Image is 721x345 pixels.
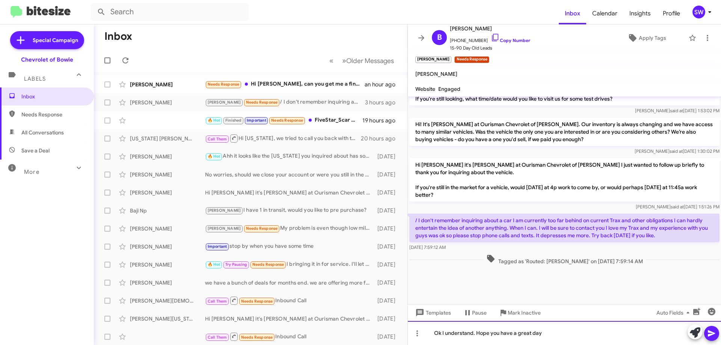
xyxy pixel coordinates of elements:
div: FiveStar_Scar Crn [DATE] $3.71 -2.75 Crn [DATE] $3.85 -2.75 Crn [DATE] $4.11 -2.75 Bns [DATE] $9.... [205,116,362,125]
div: [PERSON_NAME] [130,189,205,196]
button: Pause [457,306,493,319]
span: said at [670,148,683,154]
button: Auto Fields [650,306,698,319]
span: [PERSON_NAME] [DATE] 1:53:02 PM [635,108,719,113]
span: B [437,32,442,44]
nav: Page navigation example [325,53,398,68]
div: Inbound Call [205,332,374,341]
span: » [342,56,346,65]
span: Needs Response [208,82,240,87]
div: [PERSON_NAME][DEMOGRAPHIC_DATA] [130,297,205,304]
span: [PERSON_NAME] [208,226,241,231]
div: Inbound Call [205,296,374,305]
div: I have 1 in transit, would you like to pre purchase? [205,206,374,215]
span: Needs Response [252,262,284,267]
span: [PERSON_NAME] [DATE] 1:51:26 PM [636,204,719,209]
span: Templates [414,306,451,319]
a: Calendar [586,3,623,24]
span: [DATE] 7:59:12 AM [409,244,446,250]
span: Call Them [208,299,227,304]
span: [PERSON_NAME] [DATE] 1:30:02 PM [635,148,719,154]
span: Auto Fields [656,306,692,319]
span: Needs Response [241,335,273,340]
div: [DATE] [374,153,401,160]
span: « [329,56,333,65]
div: Hi [PERSON_NAME] it's [PERSON_NAME] at Ourisman Chevrolet of Bowie. Hope you're well. Just wanted... [205,315,374,322]
div: I bringing it in for service. I'll let you know when they're done. [205,260,374,269]
span: Tagged as 'Routed: [PERSON_NAME]' on [DATE] 7:59:14 AM [483,254,646,265]
a: Profile [657,3,686,24]
button: Templates [408,306,457,319]
div: [PERSON_NAME][US_STATE] [130,315,205,322]
div: [DATE] [374,207,401,214]
span: said at [671,204,684,209]
div: [PERSON_NAME] [130,261,205,268]
span: [PHONE_NUMBER] [450,33,530,44]
button: Previous [325,53,338,68]
span: Website [415,86,435,92]
div: [PERSON_NAME] [130,81,205,88]
div: Ok I understand. Hope you have a great day [408,321,721,345]
button: Next [338,53,398,68]
span: [PERSON_NAME] [208,208,241,213]
div: [PERSON_NAME] [130,225,205,232]
div: 20 hours ago [361,135,401,142]
span: [PERSON_NAME] [208,100,241,105]
a: Insights [623,3,657,24]
div: [US_STATE] [PERSON_NAME] [130,135,205,142]
div: [DATE] [374,189,401,196]
div: an hour ago [365,81,401,88]
div: [DATE] [374,225,401,232]
p: Hi! It's [PERSON_NAME] at Ourisman Chevrolet of [PERSON_NAME]. Our inventory is always changing a... [409,118,719,146]
span: Older Messages [346,57,394,65]
div: stop by when you have some time [205,242,374,251]
div: [PERSON_NAME] [130,99,205,106]
input: Search [91,3,249,21]
div: [DATE] [374,333,401,340]
span: 🔥 Hot [208,118,220,123]
button: Mark Inactive [493,306,547,319]
div: [DATE] [374,315,401,322]
span: Save a Deal [21,147,50,154]
span: Needs Response [246,226,278,231]
div: [PERSON_NAME] [130,243,205,250]
div: [DATE] [374,171,401,178]
span: [PERSON_NAME] [450,24,530,33]
span: Important [247,118,266,123]
div: [PERSON_NAME] [130,279,205,286]
span: Apply Tags [639,31,666,45]
div: Chevrolet of Bowie [21,56,73,63]
div: Hi [US_STATE], we tried to call you back with the numbers. If you opt into [PERSON_NAME]'s text w... [205,134,361,143]
span: Call Them [208,335,227,340]
div: Hi [PERSON_NAME], can you get me a final approval and a required down payment for a mailbu or imp... [205,80,365,89]
div: [DATE] [374,261,401,268]
h1: Inbox [104,30,132,42]
div: Ahh it looks like the [US_STATE] you inquired about has sold. Let me know if you see anything els... [205,152,374,161]
div: 19 hours ago [362,117,401,124]
span: All Conversations [21,129,64,136]
span: Inbox [21,93,85,100]
span: Labels [24,75,46,82]
span: Engaged [438,86,460,92]
span: Needs Response [241,299,273,304]
div: [DATE] [374,297,401,304]
span: Important [208,244,227,249]
div: My problem is even though low miles it's son to be 3 model years old [205,224,374,233]
div: 3 hours ago [365,99,401,106]
span: Needs Response [21,111,85,118]
div: SW [692,6,705,18]
div: Hi [PERSON_NAME] it's [PERSON_NAME] at Ourisman Chevrolet of [PERSON_NAME]. Hope you're well. Jus... [205,189,374,196]
p: Hi [PERSON_NAME] it's [PERSON_NAME] at Ourisman Chevrolet of [PERSON_NAME] I just wanted to follo... [409,158,719,202]
span: Needs Response [246,100,278,105]
span: said at [670,108,683,113]
span: Finished [225,118,242,123]
p: / I don't remember inquiring about a car I am currently too far behind on current Trax and other ... [409,214,719,242]
span: 🔥 Hot [208,262,220,267]
span: Try Pausing [225,262,247,267]
div: Baji Np [130,207,205,214]
div: [PERSON_NAME] [130,153,205,160]
small: Needs Response [454,56,489,63]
